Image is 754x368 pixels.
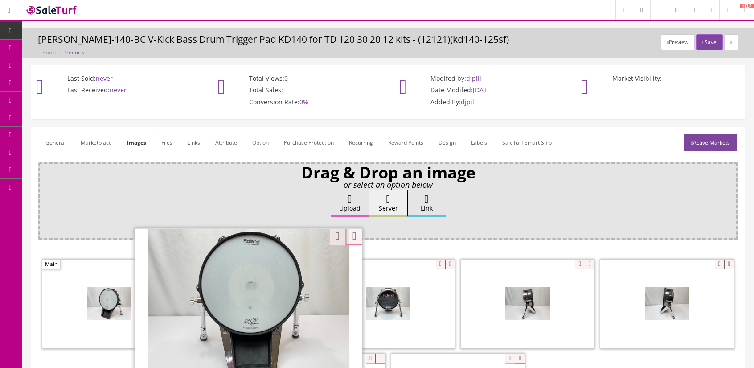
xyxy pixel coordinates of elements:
[381,134,430,151] a: Reward Points
[331,190,369,217] label: Upload
[408,190,446,217] label: Link
[464,134,494,151] a: Labels
[404,74,554,83] p: Modifed by:
[45,169,732,177] p: Drag & Drop an image
[245,134,276,151] a: Option
[404,98,554,106] p: Added By:
[222,86,373,94] p: Total Sales:
[344,179,433,190] i: or select an option below
[740,4,754,8] span: HELP
[473,86,493,94] span: [DATE]
[404,86,554,94] p: Date Modifed:
[63,49,84,56] a: Products
[342,134,380,151] a: Recurring
[586,74,736,83] p: Market Visibility:
[25,4,78,16] img: SaleTurf
[222,74,373,83] p: Total Views:
[96,74,113,83] span: never
[684,134,737,151] a: Active Markets
[74,134,119,151] a: Marketplace
[120,134,153,151] a: Images
[42,49,56,56] a: Home
[461,98,476,106] span: djpill
[38,134,73,151] a: General
[466,74,481,83] span: djpill
[277,134,341,151] a: Purchase Protection
[696,34,722,50] button: Save
[284,74,288,83] span: 0
[180,134,207,151] a: Links
[661,34,695,50] button: Preview
[208,134,244,151] a: Attribute
[154,134,180,151] a: Files
[38,34,738,45] h3: [PERSON_NAME]-140-BC V-Kick Bass Drum Trigger Pad KD140 for TD 120 30 20 12 kits - (12121)(kd140-...
[495,134,559,151] a: SaleTurf Smart Ship
[369,190,408,217] button: Server
[41,74,191,83] p: Last Sold:
[299,98,308,106] span: 0%
[41,86,191,94] p: Last Received:
[222,98,373,106] p: Conversion Rate:
[431,134,463,151] a: Design
[369,190,407,217] label: Server
[110,86,127,94] span: never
